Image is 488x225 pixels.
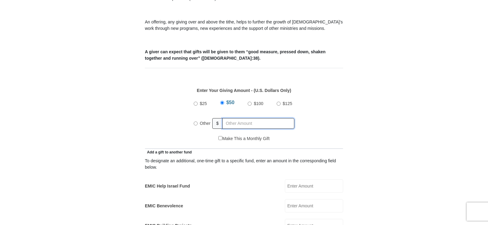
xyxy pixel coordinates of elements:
span: $125 [283,101,292,106]
label: EMIC Benevolence [145,203,183,209]
strong: Enter Your Giving Amount - (U.S. Dollars Only) [197,88,291,93]
input: Enter Amount [285,179,343,193]
input: Enter Amount [285,199,343,213]
label: EMIC Help Israel Fund [145,183,190,189]
span: $ [212,118,223,129]
span: $100 [254,101,263,106]
span: $50 [226,100,235,105]
p: An offering, any giving over and above the tithe, helps to further the growth of [DEMOGRAPHIC_DAT... [145,19,343,32]
input: Make This a Monthly Gift [218,136,222,140]
input: Other Amount [222,118,294,129]
div: To designate an additional, one-time gift to a specific fund, enter an amount in the correspondin... [145,158,343,171]
label: Make This a Monthly Gift [218,135,270,142]
b: A giver can expect that gifts will be given to them “good measure, pressed down, shaken together ... [145,49,325,61]
span: $25 [200,101,207,106]
span: Add a gift to another fund [145,150,192,154]
span: Other [200,121,210,126]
